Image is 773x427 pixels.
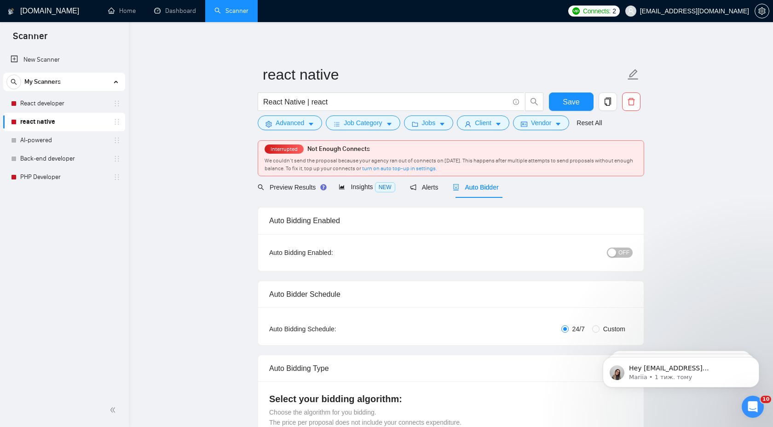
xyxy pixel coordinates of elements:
button: delete [622,92,640,111]
a: react native [20,113,108,131]
span: Advanced [276,118,304,128]
span: user [465,121,471,127]
span: search [7,79,21,85]
button: setting [755,4,769,18]
span: caret-down [555,121,561,127]
img: upwork-logo.png [572,7,580,15]
span: 10 [761,396,771,403]
span: double-left [110,405,119,415]
span: search [258,184,264,190]
a: React developer [20,94,108,113]
span: search [525,98,543,106]
span: holder [113,118,121,126]
a: searchScanner [214,7,248,15]
button: idcardVendorcaret-down [513,115,569,130]
span: area-chart [339,184,345,190]
iframe: Intercom live chat [742,396,764,418]
div: Auto Bidding Schedule: [269,324,390,334]
span: NEW [375,182,395,192]
span: Custom [600,324,629,334]
span: 24/7 [569,324,588,334]
li: My Scanners [3,73,125,186]
button: search [525,92,543,111]
a: turn on auto top-up in settings. [362,165,437,172]
button: settingAdvancedcaret-down [258,115,322,130]
iframe: Intercom notifications повідомлення [589,338,773,402]
button: search [6,75,21,89]
span: holder [113,100,121,107]
a: AI-powered [20,131,108,150]
span: notification [410,184,416,190]
button: folderJobscaret-down [404,115,454,130]
a: Reset All [577,118,602,128]
span: caret-down [439,121,445,127]
a: Back-end developer [20,150,108,168]
span: robot [453,184,459,190]
span: Save [563,96,579,108]
span: Alerts [410,184,438,191]
span: Vendor [531,118,551,128]
span: setting [755,7,769,15]
div: Auto Bidder Schedule [269,281,633,307]
span: idcard [521,121,527,127]
span: bars [334,121,340,127]
a: homeHome [108,7,136,15]
span: edit [627,69,639,81]
button: userClientcaret-down [457,115,509,130]
span: Connects: [583,6,611,16]
div: Auto Bidding Enabled: [269,248,390,258]
span: OFF [618,248,629,258]
span: Insights [339,183,395,190]
a: New Scanner [11,51,118,69]
span: copy [599,98,617,106]
img: logo [8,4,14,19]
span: folder [412,121,418,127]
button: copy [599,92,617,111]
span: Not Enough Connects [307,145,370,153]
span: Job Category [344,118,382,128]
button: barsJob Categorycaret-down [326,115,400,130]
a: dashboardDashboard [154,7,196,15]
span: Scanner [6,29,55,49]
span: user [628,8,634,14]
span: caret-down [308,121,314,127]
div: Auto Bidding Enabled [269,208,633,234]
span: holder [113,155,121,162]
span: Client [475,118,491,128]
span: holder [113,173,121,181]
input: Scanner name... [263,63,625,86]
div: Auto Bidding Type [269,355,633,381]
span: setting [265,121,272,127]
a: setting [755,7,769,15]
span: Choose the algorithm for you bidding. The price per proposal does not include your connects expen... [269,409,461,426]
span: We couldn’t send the proposal because your agency ran out of connects on [DATE]. This happens aft... [265,157,633,172]
div: Tooltip anchor [319,183,328,191]
a: PHP Developer [20,168,108,186]
li: New Scanner [3,51,125,69]
input: Search Freelance Jobs... [263,96,509,108]
span: delete [623,98,640,106]
span: 2 [612,6,616,16]
span: Interrupted [268,146,300,152]
span: info-circle [513,99,519,105]
span: My Scanners [24,73,61,91]
span: Auto Bidder [453,184,498,191]
span: Jobs [422,118,436,128]
h4: Select your bidding algorithm: [269,392,633,405]
span: holder [113,137,121,144]
span: caret-down [495,121,502,127]
button: Save [549,92,594,111]
span: Preview Results [258,184,324,191]
span: caret-down [386,121,392,127]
